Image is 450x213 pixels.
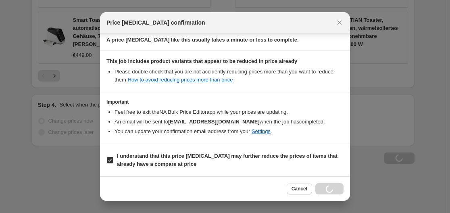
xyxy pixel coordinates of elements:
[168,119,260,125] b: [EMAIL_ADDRESS][DOMAIN_NAME]
[334,17,345,28] button: Close
[106,37,299,43] b: A price [MEDICAL_DATA] like this usually takes a minute or less to complete.
[115,127,344,136] li: You can update your confirmation email address from your .
[287,183,312,194] button: Cancel
[106,99,344,105] h3: Important
[252,128,271,134] a: Settings
[106,19,205,27] span: Price [MEDICAL_DATA] confirmation
[292,186,307,192] span: Cancel
[115,108,344,116] li: Feel free to exit the NA Bulk Price Editor app while your prices are updating.
[106,58,297,64] b: This job includes product variants that appear to be reduced in price already
[128,77,233,83] a: How to avoid reducing prices more than once
[115,68,344,84] li: Please double check that you are not accidently reducing prices more than you want to reduce them
[115,118,344,126] li: An email will be sent to when the job has completed .
[117,153,337,167] b: I understand that this price [MEDICAL_DATA] may further reduce the prices of items that already h...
